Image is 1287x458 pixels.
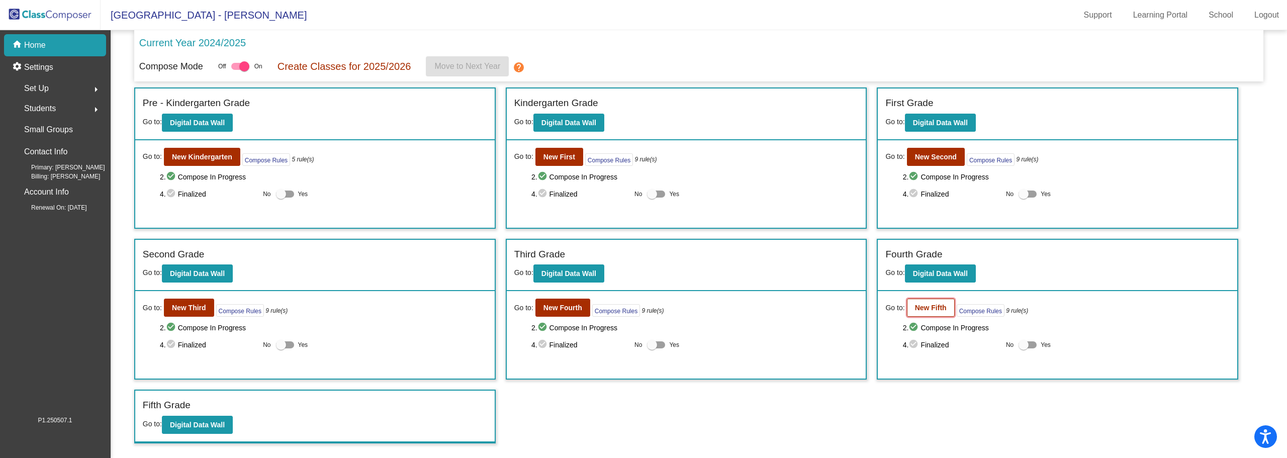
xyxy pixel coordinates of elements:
[162,264,233,283] button: Digital Data Wall
[1041,339,1051,351] span: Yes
[15,163,105,172] span: Primary: [PERSON_NAME]
[139,35,246,50] p: Current Year 2024/2025
[435,62,501,70] span: Move to Next Year
[292,155,314,164] i: 5 rule(s)
[254,62,262,71] span: On
[957,304,1004,317] button: Compose Rules
[24,81,49,96] span: Set Up
[537,339,549,351] mat-icon: check_circle
[967,153,1015,166] button: Compose Rules
[162,114,233,132] button: Digital Data Wall
[90,83,102,96] mat-icon: arrow_right
[885,247,942,262] label: Fourth Grade
[143,420,162,428] span: Go to:
[513,61,525,73] mat-icon: help
[535,299,590,317] button: New Fourth
[531,188,629,200] span: 4. Finalized
[669,339,679,351] span: Yes
[634,190,642,199] span: No
[533,264,604,283] button: Digital Data Wall
[12,39,24,51] mat-icon: home
[642,306,664,315] i: 9 rule(s)
[885,118,904,126] span: Go to:
[160,171,487,183] span: 2. Compose In Progress
[634,340,642,349] span: No
[514,96,598,111] label: Kindergarten Grade
[12,61,24,73] mat-icon: settings
[514,303,533,313] span: Go to:
[903,188,1001,200] span: 4. Finalized
[537,188,549,200] mat-icon: check_circle
[533,114,604,132] button: Digital Data Wall
[908,339,921,351] mat-icon: check_circle
[160,339,258,351] span: 4. Finalized
[915,304,947,312] b: New Fifth
[216,304,264,317] button: Compose Rules
[913,119,968,127] b: Digital Data Wall
[143,118,162,126] span: Go to:
[162,416,233,434] button: Digital Data Wall
[160,322,487,334] span: 2. Compose In Progress
[170,269,225,278] b: Digital Data Wall
[514,247,565,262] label: Third Grade
[24,185,69,199] p: Account Info
[585,153,633,166] button: Compose Rules
[907,148,965,166] button: New Second
[535,148,583,166] button: New First
[903,322,1230,334] span: 2. Compose In Progress
[908,322,921,334] mat-icon: check_circle
[166,322,178,334] mat-icon: check_circle
[164,148,240,166] button: New Kindergarten
[514,151,533,162] span: Go to:
[172,153,232,161] b: New Kindergarten
[263,190,270,199] span: No
[543,304,582,312] b: New Fourth
[885,268,904,277] span: Go to:
[170,119,225,127] b: Digital Data Wall
[278,59,411,74] p: Create Classes for 2025/2026
[907,299,955,317] button: New Fifth
[592,304,640,317] button: Compose Rules
[15,203,86,212] span: Renewal On: [DATE]
[908,171,921,183] mat-icon: check_circle
[531,339,629,351] span: 4. Finalized
[1006,340,1014,349] span: No
[426,56,509,76] button: Move to Next Year
[541,269,596,278] b: Digital Data Wall
[913,269,968,278] b: Digital Data Wall
[90,104,102,116] mat-icon: arrow_right
[543,153,575,161] b: New First
[242,153,290,166] button: Compose Rules
[1006,190,1014,199] span: No
[218,62,226,71] span: Off
[24,61,53,73] p: Settings
[537,171,549,183] mat-icon: check_circle
[298,188,308,200] span: Yes
[172,304,206,312] b: New Third
[1246,7,1287,23] a: Logout
[915,153,957,161] b: New Second
[1006,306,1028,315] i: 9 rule(s)
[905,264,976,283] button: Digital Data Wall
[514,268,533,277] span: Go to:
[24,102,56,116] span: Students
[143,268,162,277] span: Go to:
[537,322,549,334] mat-icon: check_circle
[166,188,178,200] mat-icon: check_circle
[1076,7,1120,23] a: Support
[514,118,533,126] span: Go to:
[170,421,225,429] b: Digital Data Wall
[1041,188,1051,200] span: Yes
[143,247,205,262] label: Second Grade
[143,151,162,162] span: Go to:
[24,145,67,159] p: Contact Info
[143,303,162,313] span: Go to:
[669,188,679,200] span: Yes
[531,171,859,183] span: 2. Compose In Progress
[263,340,270,349] span: No
[265,306,288,315] i: 9 rule(s)
[1125,7,1196,23] a: Learning Portal
[903,171,1230,183] span: 2. Compose In Progress
[885,96,933,111] label: First Grade
[166,339,178,351] mat-icon: check_circle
